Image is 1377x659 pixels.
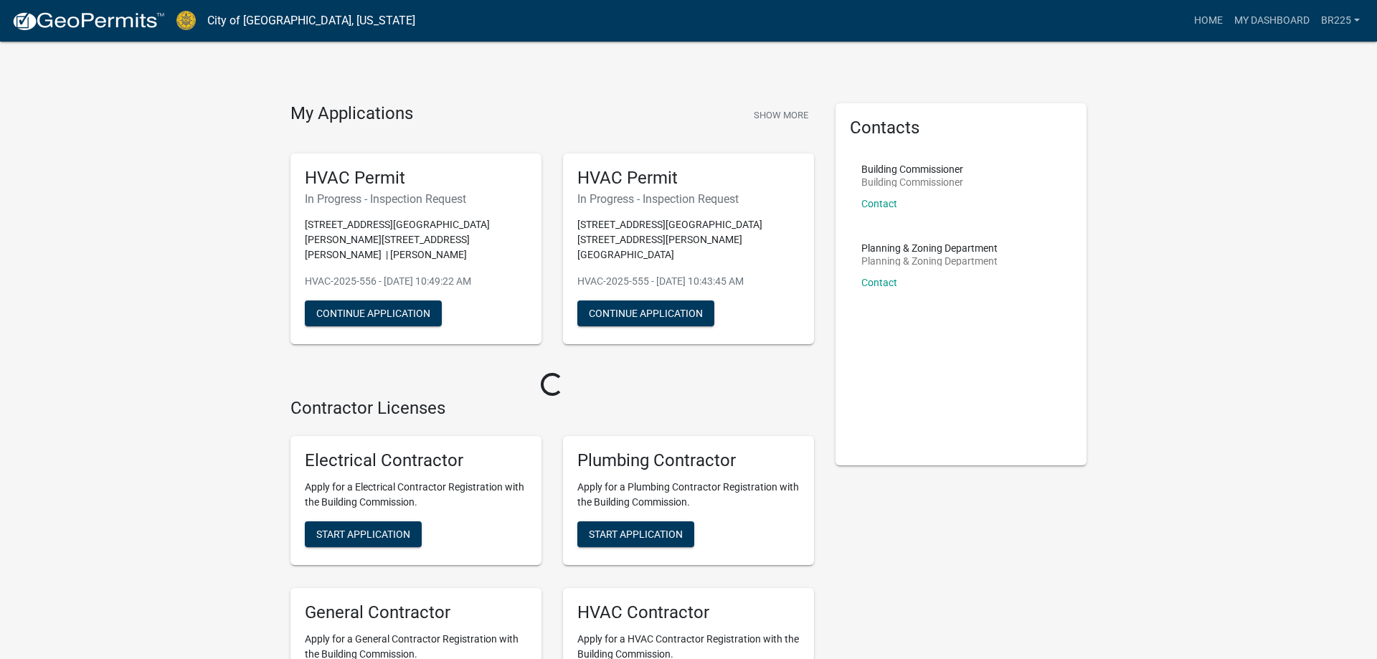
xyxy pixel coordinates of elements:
[577,274,800,289] p: HVAC-2025-555 - [DATE] 10:43:45 AM
[290,398,814,419] h4: Contractor Licenses
[861,256,998,266] p: Planning & Zoning Department
[589,528,683,540] span: Start Application
[316,528,410,540] span: Start Application
[305,168,527,189] h5: HVAC Permit
[305,192,527,206] h6: In Progress - Inspection Request
[577,300,714,326] button: Continue Application
[1229,7,1315,34] a: My Dashboard
[861,164,963,174] p: Building Commissioner
[577,192,800,206] h6: In Progress - Inspection Request
[577,217,800,262] p: [STREET_ADDRESS][GEOGRAPHIC_DATA][STREET_ADDRESS][PERSON_NAME][GEOGRAPHIC_DATA]
[850,118,1072,138] h5: Contacts
[305,274,527,289] p: HVAC-2025-556 - [DATE] 10:49:22 AM
[577,168,800,189] h5: HVAC Permit
[305,450,527,471] h5: Electrical Contractor
[1315,7,1366,34] a: BR225
[305,521,422,547] button: Start Application
[305,480,527,510] p: Apply for a Electrical Contractor Registration with the Building Commission.
[207,9,415,33] a: City of [GEOGRAPHIC_DATA], [US_STATE]
[577,521,694,547] button: Start Application
[290,103,413,125] h4: My Applications
[861,177,963,187] p: Building Commissioner
[577,450,800,471] h5: Plumbing Contractor
[1188,7,1229,34] a: Home
[577,602,800,623] h5: HVAC Contractor
[861,198,897,209] a: Contact
[748,103,814,127] button: Show More
[305,602,527,623] h5: General Contractor
[176,11,196,30] img: City of Jeffersonville, Indiana
[861,243,998,253] p: Planning & Zoning Department
[577,480,800,510] p: Apply for a Plumbing Contractor Registration with the Building Commission.
[305,217,527,262] p: [STREET_ADDRESS][GEOGRAPHIC_DATA][PERSON_NAME][STREET_ADDRESS][PERSON_NAME] | [PERSON_NAME]
[861,277,897,288] a: Contact
[305,300,442,326] button: Continue Application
